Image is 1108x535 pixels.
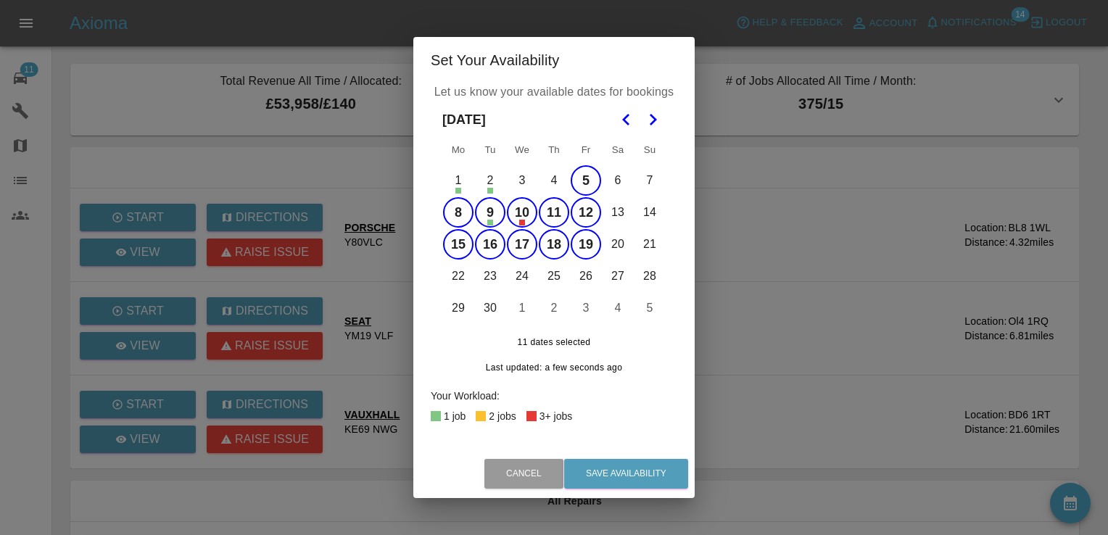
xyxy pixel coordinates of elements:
[475,197,505,228] button: Tuesday, September 9th, 2025, selected
[634,136,666,165] th: Sunday
[571,229,601,260] button: Friday, September 19th, 2025, selected
[571,197,601,228] button: Friday, September 12th, 2025, selected
[507,229,537,260] button: Wednesday, September 17th, 2025, selected
[634,197,665,228] button: Sunday, September 14th, 2025
[603,165,633,196] button: Saturday, September 6th, 2025
[486,362,623,373] span: Last updated: a few seconds ago
[413,37,695,83] h2: Set Your Availability
[443,229,474,260] button: Monday, September 15th, 2025, selected
[539,197,569,228] button: Thursday, September 11th, 2025, selected
[538,136,570,165] th: Thursday
[507,165,537,196] button: Wednesday, September 3rd, 2025
[634,165,665,196] button: Sunday, September 7th, 2025
[484,459,563,489] button: Cancel
[443,165,474,196] button: Monday, September 1st, 2025
[634,293,665,323] button: Sunday, October 5th, 2025
[570,136,602,165] th: Friday
[475,165,505,196] button: Tuesday, September 2nd, 2025
[489,407,516,425] div: 2 jobs
[634,229,665,260] button: Sunday, September 21st, 2025
[603,261,633,291] button: Saturday, September 27th, 2025
[506,136,538,165] th: Wednesday
[443,197,474,228] button: Monday, September 8th, 2025, selected
[431,83,677,101] p: Let us know your available dates for bookings
[603,293,633,323] button: Saturday, October 4th, 2025
[442,136,666,324] table: September 2025
[475,293,505,323] button: Tuesday, September 30th, 2025
[442,104,486,136] span: [DATE]
[475,261,505,291] button: Tuesday, September 23rd, 2025
[539,293,569,323] button: Thursday, October 2nd, 2025
[634,261,665,291] button: Sunday, September 28th, 2025
[443,293,474,323] button: Monday, September 29th, 2025
[507,293,537,323] button: Wednesday, October 1st, 2025
[640,107,666,133] button: Go to the Next Month
[474,136,506,165] th: Tuesday
[539,165,569,196] button: Thursday, September 4th, 2025
[475,229,505,260] button: Tuesday, September 16th, 2025, selected
[539,407,573,425] div: 3+ jobs
[431,387,677,405] div: Your Workload:
[539,229,569,260] button: Thursday, September 18th, 2025, selected
[571,165,601,196] button: Friday, September 5th, 2025, selected
[602,136,634,165] th: Saturday
[507,261,537,291] button: Wednesday, September 24th, 2025
[442,136,474,165] th: Monday
[571,261,601,291] button: Friday, September 26th, 2025
[444,407,466,425] div: 1 job
[571,293,601,323] button: Friday, October 3rd, 2025
[539,261,569,291] button: Thursday, September 25th, 2025
[603,229,633,260] button: Saturday, September 20th, 2025
[613,107,640,133] button: Go to the Previous Month
[507,197,537,228] button: Wednesday, September 10th, 2025, selected
[603,197,633,228] button: Saturday, September 13th, 2025
[443,261,474,291] button: Monday, September 22nd, 2025
[442,336,666,350] span: 11 dates selected
[564,459,688,489] button: Save Availability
